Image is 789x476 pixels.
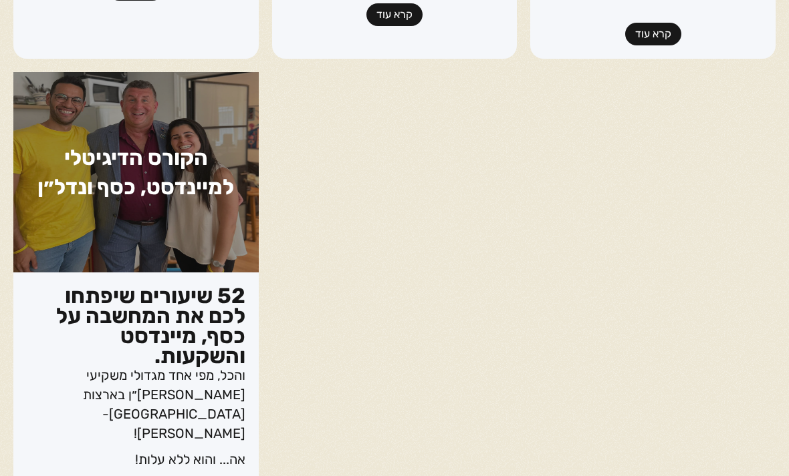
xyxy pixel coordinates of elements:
[366,3,423,26] a: קרא עוד
[625,23,681,45] a: קרא עוד
[27,366,245,443] p: והכל, מפי אחד מגדולי משקיעי [PERSON_NAME]״ן בארצות [GEOGRAPHIC_DATA]- [PERSON_NAME]!
[27,450,245,469] p: אה... והוא ללא עלות!
[13,72,259,272] h1: הקורס הדיגיטלי למיינדסט, כסף ונדל״ן
[27,286,245,366] h3: 52 שיעורים שיפתחו לכם את המחשבה על כסף, מיינדסט והשקעות.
